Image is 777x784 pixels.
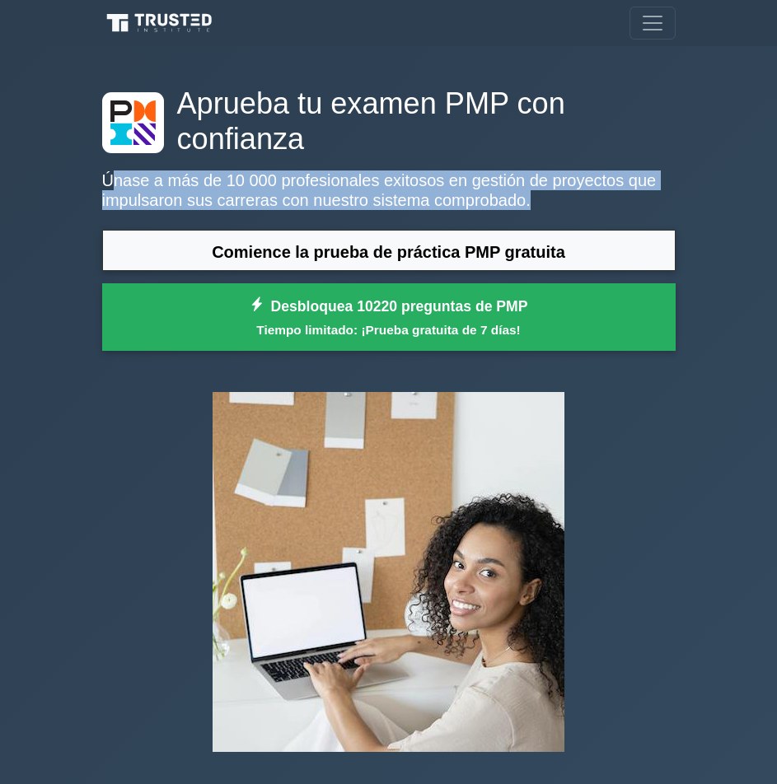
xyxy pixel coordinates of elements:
[271,298,528,315] font: Desbloquea 10220 preguntas de PMP
[102,230,676,272] a: Comience la prueba de práctica PMP gratuita
[212,242,565,260] font: Comience la prueba de práctica PMP gratuita
[102,171,657,209] font: Únase a más de 10 000 profesionales exitosos en gestión de proyectos que impulsaron sus carreras ...
[102,283,676,350] a: Desbloquea 10220 preguntas de PMPTiempo limitado: ¡Prueba gratuita de 7 días!
[177,86,565,156] font: Aprueba tu examen PMP con confianza
[256,323,520,337] font: Tiempo limitado: ¡Prueba gratuita de 7 días!
[630,7,676,40] button: Cambiar navegación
